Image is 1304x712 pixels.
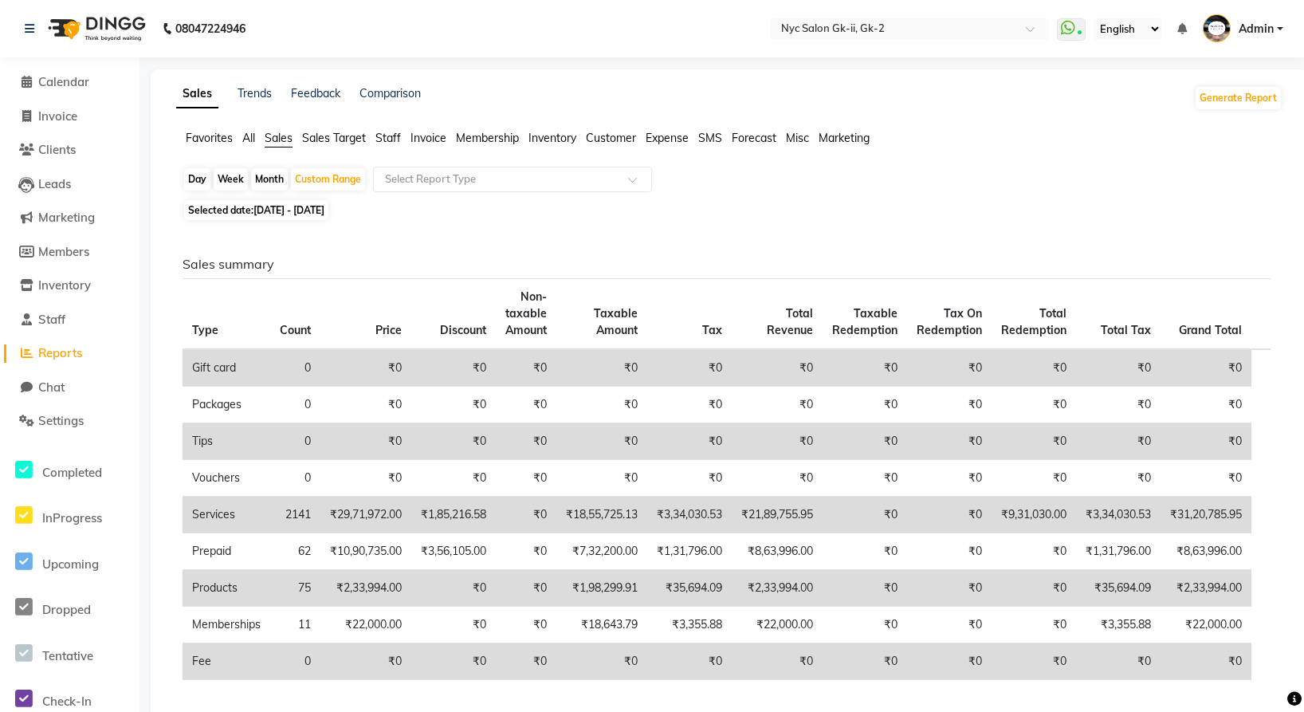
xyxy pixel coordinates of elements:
td: ₹35,694.09 [1076,570,1161,607]
td: ₹2,33,994.00 [1161,570,1251,607]
td: ₹1,31,796.00 [1076,533,1161,570]
span: Marketing [819,131,870,145]
span: Check-In [42,694,92,709]
td: ₹0 [823,460,907,497]
span: Selected date: [184,200,328,220]
td: Gift card [183,349,270,387]
td: ₹0 [1076,423,1161,460]
td: ₹35,694.09 [647,570,732,607]
a: Feedback [291,86,340,100]
span: Membership [456,131,519,145]
td: ₹7,32,200.00 [556,533,647,570]
span: Members [38,244,89,259]
a: Members [4,243,136,262]
td: ₹0 [992,533,1076,570]
td: ₹0 [411,643,496,680]
td: 0 [270,387,320,423]
td: ₹21,89,755.95 [732,497,823,533]
span: Invoice [410,131,446,145]
td: ₹0 [732,349,823,387]
td: ₹0 [496,497,556,533]
td: Tips [183,423,270,460]
td: ₹2,33,994.00 [320,570,411,607]
td: ₹0 [647,387,732,423]
td: ₹0 [496,533,556,570]
td: ₹0 [496,460,556,497]
td: Memberships [183,607,270,643]
span: Inventory [38,277,91,293]
td: 0 [270,423,320,460]
td: ₹0 [411,460,496,497]
span: Dropped [42,602,91,617]
span: Reports [38,345,82,360]
td: ₹0 [320,423,411,460]
td: 0 [270,460,320,497]
td: ₹0 [732,643,823,680]
a: Clients [4,141,136,159]
span: [DATE] - [DATE] [253,204,324,216]
td: ₹0 [823,349,907,387]
td: ₹0 [823,387,907,423]
td: ₹0 [992,460,1076,497]
td: ₹9,31,030.00 [992,497,1076,533]
td: ₹0 [320,643,411,680]
a: Reports [4,344,136,363]
a: Comparison [359,86,421,100]
span: Price [375,323,402,337]
td: ₹10,90,735.00 [320,533,411,570]
span: Grand Total [1179,323,1242,337]
span: Chat [38,380,65,395]
td: ₹0 [992,387,1076,423]
td: ₹0 [496,570,556,607]
a: Sales [176,80,218,108]
span: Tax On Redemption [917,306,982,337]
span: Taxable Amount [594,306,638,337]
td: ₹0 [823,533,907,570]
td: ₹0 [496,607,556,643]
td: ₹1,31,796.00 [647,533,732,570]
td: Prepaid [183,533,270,570]
td: ₹3,355.88 [647,607,732,643]
td: ₹18,55,725.13 [556,497,647,533]
td: ₹0 [1076,460,1161,497]
td: ₹3,56,105.00 [411,533,496,570]
span: Favorites [186,131,233,145]
td: ₹0 [907,387,992,423]
td: ₹0 [823,570,907,607]
td: ₹22,000.00 [1161,607,1251,643]
a: Leads [4,175,136,194]
td: ₹0 [411,607,496,643]
a: Calendar [4,73,136,92]
span: Inventory [528,131,576,145]
td: ₹0 [556,387,647,423]
td: ₹0 [823,607,907,643]
span: InProgress [42,510,102,525]
td: ₹0 [556,423,647,460]
td: ₹1,85,216.58 [411,497,496,533]
td: ₹0 [647,460,732,497]
td: ₹29,71,972.00 [320,497,411,533]
td: ₹0 [320,460,411,497]
td: ₹22,000.00 [732,607,823,643]
td: Fee [183,643,270,680]
span: Marketing [38,210,95,225]
span: Non-taxable Amount [505,289,547,337]
td: ₹8,63,996.00 [732,533,823,570]
span: Tax [702,323,722,337]
a: Marketing [4,209,136,227]
span: Sales Target [302,131,366,145]
span: Count [280,323,311,337]
td: 11 [270,607,320,643]
td: ₹0 [411,570,496,607]
td: 0 [270,349,320,387]
td: ₹0 [907,349,992,387]
span: Clients [38,142,76,157]
td: ₹0 [496,349,556,387]
td: ₹22,000.00 [320,607,411,643]
td: ₹0 [992,570,1076,607]
td: ₹0 [907,570,992,607]
td: 62 [270,533,320,570]
img: Admin [1203,14,1231,42]
a: Staff [4,311,136,329]
span: Total Tax [1101,323,1151,337]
